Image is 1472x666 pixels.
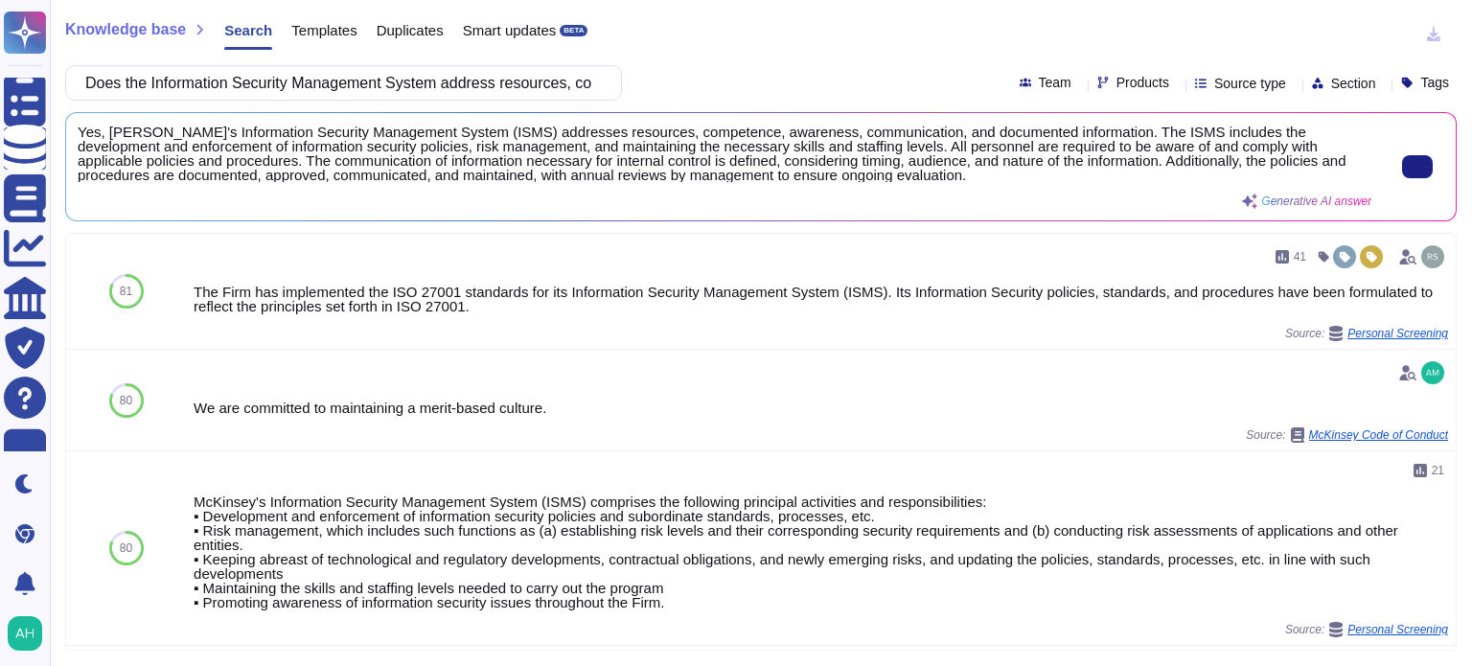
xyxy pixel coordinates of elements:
[1285,622,1448,637] span: Source:
[1261,195,1371,207] span: Generative AI answer
[4,612,56,655] button: user
[1347,624,1448,635] span: Personal Screening
[120,395,132,406] span: 80
[8,616,42,651] img: user
[1039,76,1071,89] span: Team
[224,23,272,37] span: Search
[194,285,1448,313] div: The Firm has implemented the ISO 27001 standards for its Information Security Management System (...
[76,66,602,100] input: Search a question or template...
[291,23,356,37] span: Templates
[1420,76,1449,89] span: Tags
[194,401,1448,415] div: We are committed to maintaining a merit-based culture.
[560,25,587,36] div: BETA
[65,22,186,37] span: Knowledge base
[1432,465,1444,476] span: 21
[1421,361,1444,384] img: user
[1421,245,1444,268] img: user
[194,494,1448,609] div: McKinsey's Information Security Management System (ISMS) comprises the following principal activi...
[1309,429,1448,441] span: McKinsey Code of Conduct
[463,23,557,37] span: Smart updates
[78,125,1371,182] span: Yes, [PERSON_NAME]'s Information Security Management System (ISMS) addresses resources, competenc...
[1116,76,1169,89] span: Products
[1246,427,1448,443] span: Source:
[1285,326,1448,341] span: Source:
[1331,77,1376,90] span: Section
[1294,251,1306,263] span: 41
[377,23,444,37] span: Duplicates
[1214,77,1286,90] span: Source type
[120,286,132,297] span: 81
[1347,328,1448,339] span: Personal Screening
[120,542,132,554] span: 80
